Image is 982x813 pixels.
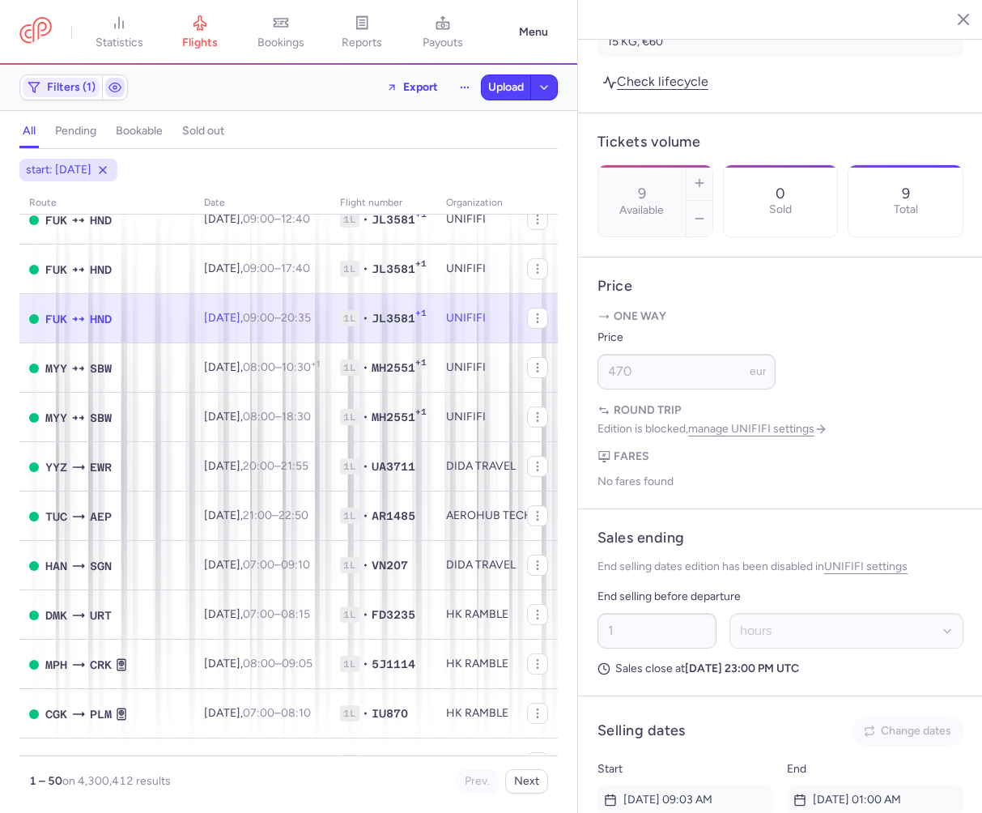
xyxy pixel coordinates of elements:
[436,343,679,393] td: UNIFIFI
[243,360,320,374] span: –
[436,640,679,689] td: HK RAMBLE
[488,81,524,94] span: Upload
[282,657,312,670] time: 09:05
[402,15,483,50] a: payouts
[685,662,799,675] strong: [DATE] 23:00 PM UTC
[204,607,310,621] span: [DATE],
[311,359,320,369] sup: +1
[372,607,415,623] span: FD3235
[902,185,910,202] p: 9
[90,211,112,229] span: Haneda Airport, Tokyo, Japan
[79,15,159,50] a: statistics
[363,310,368,326] span: •
[45,755,67,773] span: Juanda, Surabaya, Indonesia
[29,265,39,275] span: OPEN
[321,15,402,50] a: reports
[340,607,359,623] span: 1L
[243,360,275,374] time: 08:00
[45,261,67,279] span: Fukuoka, Fukuoka, Japan
[45,607,67,624] span: Don Muang, Bangkok, Thailand
[340,755,359,771] span: 1L
[282,410,311,424] time: 18:30
[342,36,382,50] span: reports
[340,557,359,573] span: 1L
[204,558,310,572] span: [DATE],
[29,774,62,788] strong: 1 – 50
[340,310,359,326] span: 1L
[243,212,310,226] span: –
[90,458,112,476] span: Newark Liberty International, New York City, United States
[55,124,96,138] h4: pending
[363,508,368,524] span: •
[45,458,67,476] span: Lester B. Pearson International, Toronto, Canada
[240,15,321,50] a: bookings
[243,657,275,670] time: 08:00
[436,689,679,739] td: HK RAMBLE
[243,607,310,621] span: –
[363,656,368,672] span: •
[243,311,311,325] span: –
[597,133,963,151] h4: Tickets volume
[90,360,112,377] span: Sibu, Sibu, Malaysia
[282,360,320,374] time: 10:30
[90,607,112,624] span: Surat Thani, Surat Thani, Thailand
[90,409,112,427] span: Sibu, Sibu, Malaysia
[619,204,664,217] label: Available
[243,706,311,720] span: –
[90,705,112,723] span: Mahmud Badaruddin Ii, Palembang, Indonesia
[45,409,67,427] span: Miri, Miri, Malaysia
[372,705,408,721] span: IU870
[363,705,368,721] span: •
[204,706,311,720] span: [DATE],
[597,328,776,347] label: Price
[436,195,679,245] td: UNIFIFI
[340,261,359,277] span: 1L
[415,357,427,373] span: +1
[204,509,308,522] span: [DATE],
[597,760,774,779] p: Start
[19,191,194,215] th: route
[750,364,767,378] span: eur
[243,311,274,325] time: 09:00
[243,657,312,670] span: –
[372,508,415,524] span: AR1485
[62,774,171,788] span: on 4,300,412 results
[423,36,463,50] span: payouts
[372,360,415,376] span: MH2551
[281,706,311,720] time: 08:10
[20,75,102,100] button: Filters (1)
[436,541,679,590] td: DIDA TRAVEL
[776,185,785,202] p: 0
[243,262,310,275] span: –
[29,413,39,423] span: OPEN
[19,17,52,47] a: CitizenPlane red outlined logo
[363,755,368,771] span: •
[204,459,308,473] span: [DATE],
[90,310,112,328] span: Haneda Airport, Tokyo, Japan
[688,422,827,436] a: manage UNIFIFI settings
[29,462,39,472] span: OPEN
[415,209,427,225] span: +1
[47,81,96,94] span: Filters (1)
[597,560,963,573] p: End selling dates edition has been disabled in
[90,656,112,674] span: Diosdado Macapagal International (Clark International), Manila, Philippines
[372,409,415,425] span: MH2551
[597,662,963,676] p: Sales close at
[204,212,310,226] span: [DATE],
[881,725,951,737] span: Change dates
[182,36,218,50] span: flights
[894,203,918,216] p: Total
[204,311,311,325] span: [DATE],
[340,211,359,228] span: 1L
[45,360,67,377] span: Miri, Miri, Malaysia
[456,769,499,794] button: Prev.
[26,162,91,178] span: start: [DATE]
[281,311,311,325] time: 20:35
[243,410,311,424] span: –
[505,769,548,794] button: Next
[363,360,368,376] span: •
[281,262,310,275] time: 17:40
[204,410,311,424] span: [DATE],
[182,124,224,138] h4: sold out
[436,245,679,294] td: UNIFIFI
